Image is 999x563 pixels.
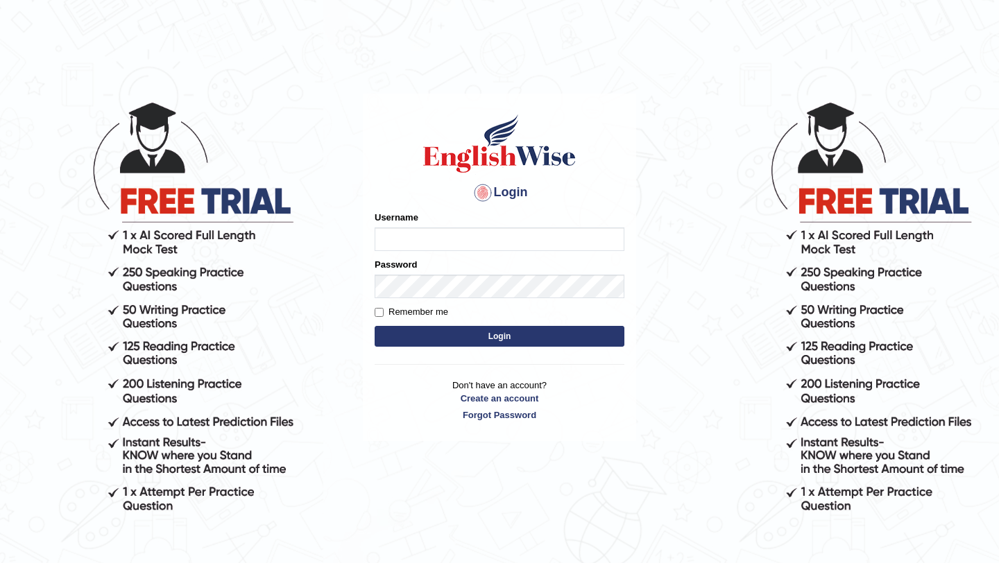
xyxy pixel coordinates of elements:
[375,408,624,422] a: Forgot Password
[420,112,579,175] img: Logo of English Wise sign in for intelligent practice with AI
[375,326,624,347] button: Login
[375,182,624,204] h4: Login
[375,211,418,224] label: Username
[375,379,624,422] p: Don't have an account?
[375,258,417,271] label: Password
[375,308,384,317] input: Remember me
[375,305,448,319] label: Remember me
[375,392,624,405] a: Create an account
